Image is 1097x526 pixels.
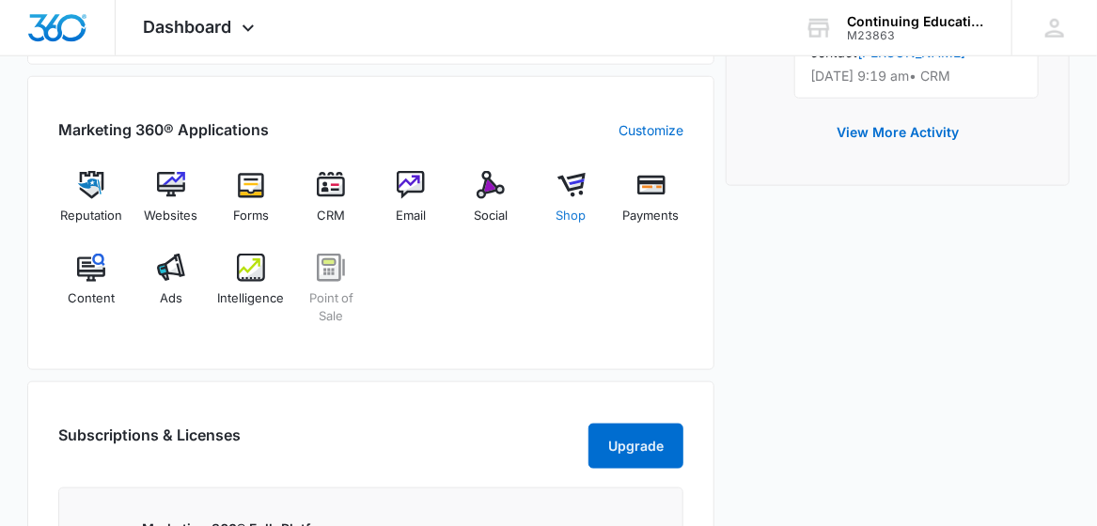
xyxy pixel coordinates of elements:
a: Social [459,171,524,239]
div: account name [847,14,984,29]
a: Customize [619,120,683,140]
a: Content [58,254,123,339]
span: Forms [233,207,269,225]
span: Email [396,207,426,225]
p: [DATE] 9:19 am • CRM [810,70,1023,83]
h2: Subscriptions & Licenses [58,424,241,461]
span: CRM [317,207,345,225]
a: Intelligence [218,254,283,339]
span: Intelligence [218,289,285,308]
a: Websites [138,171,203,239]
span: Ads [160,289,182,308]
h2: Marketing 360® Applications [58,118,269,141]
a: Ads [138,254,203,339]
a: Point of Sale [299,254,364,339]
span: Websites [144,207,197,225]
span: Shop [556,207,587,225]
button: Upgrade [588,424,683,469]
span: Point of Sale [299,289,364,326]
a: Shop [539,171,603,239]
a: Forms [218,171,283,239]
a: Payments [619,171,683,239]
div: account id [847,29,984,42]
a: CRM [299,171,364,239]
a: Reputation [58,171,123,239]
span: Social [474,207,508,225]
span: Payments [623,207,680,225]
span: Content [68,289,115,308]
a: Email [379,171,444,239]
button: View More Activity [818,110,978,155]
span: Reputation [60,207,122,225]
span: Dashboard [144,17,232,37]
